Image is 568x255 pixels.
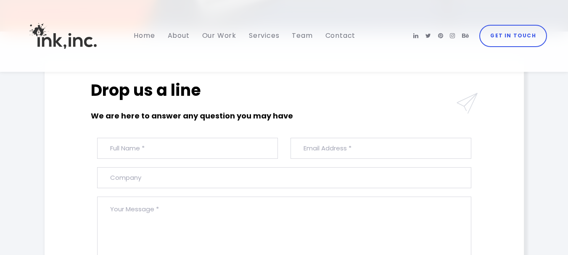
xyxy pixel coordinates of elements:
span: Our Work [202,31,236,40]
h6: We are here to answer any question you may have [91,110,318,122]
input: Company [97,167,471,188]
input: Full Name * [97,138,278,159]
span: Home [134,31,155,40]
input: Email Address * [291,138,471,159]
span: Team [292,31,312,40]
span: Services [249,31,279,40]
span: Get in Touch [490,31,536,41]
img: Ink, Inc. | Marketing Agency [21,8,105,64]
span: Contact [325,31,356,40]
a: Get in Touch [479,25,547,47]
h2: Drop us a line [91,80,318,100]
span: About [168,31,190,40]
